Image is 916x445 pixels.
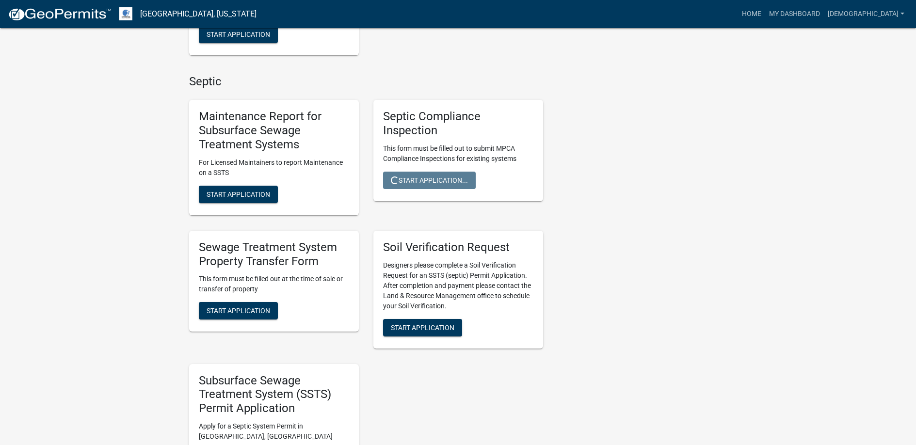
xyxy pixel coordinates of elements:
[189,75,543,89] h4: Septic
[140,6,257,22] a: [GEOGRAPHIC_DATA], [US_STATE]
[199,302,278,319] button: Start Application
[199,186,278,203] button: Start Application
[738,5,765,23] a: Home
[199,421,349,442] p: Apply for a Septic System Permit in [GEOGRAPHIC_DATA], [GEOGRAPHIC_DATA]
[383,319,462,336] button: Start Application
[207,190,270,198] span: Start Application
[207,30,270,38] span: Start Application
[391,323,454,331] span: Start Application
[383,240,533,254] h5: Soil Verification Request
[199,240,349,269] h5: Sewage Treatment System Property Transfer Form
[207,307,270,315] span: Start Application
[383,143,533,164] p: This form must be filled out to submit MPCA Compliance Inspections for existing systems
[199,374,349,415] h5: Subsurface Sewage Treatment System (SSTS) Permit Application
[119,7,132,20] img: Otter Tail County, Minnesota
[765,5,824,23] a: My Dashboard
[391,176,468,184] span: Start Application...
[199,158,349,178] p: For Licensed Maintainers to report Maintenance on a SSTS
[199,26,278,43] button: Start Application
[383,260,533,311] p: Designers please complete a Soil Verification Request for an SSTS (septic) Permit Application. Af...
[383,172,476,189] button: Start Application...
[199,110,349,151] h5: Maintenance Report for Subsurface Sewage Treatment Systems
[199,274,349,294] p: This form must be filled out at the time of sale or transfer of property
[383,110,533,138] h5: Septic Compliance Inspection
[824,5,908,23] a: [DEMOGRAPHIC_DATA]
